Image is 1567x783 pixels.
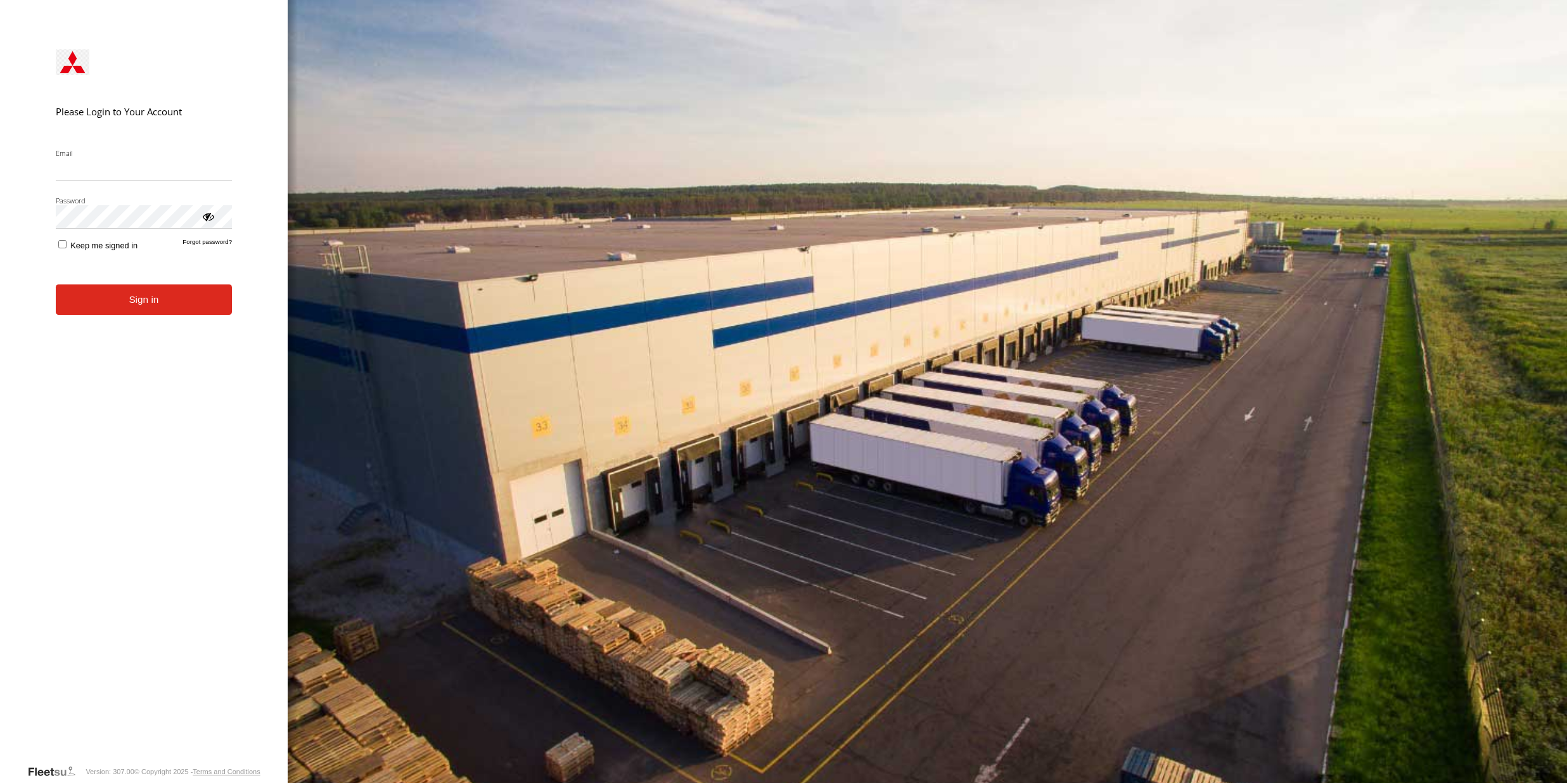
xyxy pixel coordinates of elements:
[27,765,86,778] a: Visit our Website
[56,284,233,315] button: Sign in
[182,238,232,250] a: Forgot password?
[58,240,67,248] input: Keep me signed in
[56,105,233,118] h2: Please Login to Your Account
[201,210,214,222] div: ViewPassword
[70,241,138,250] span: Keep me signed in
[56,196,233,205] label: Password
[86,768,134,775] div: Version: 307.00
[193,768,260,775] a: Terms and Conditions
[56,148,233,158] label: Email
[37,30,252,764] form: main
[134,768,260,775] div: © Copyright 2025 -
[56,49,89,75] img: Mitsubishi Fleet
